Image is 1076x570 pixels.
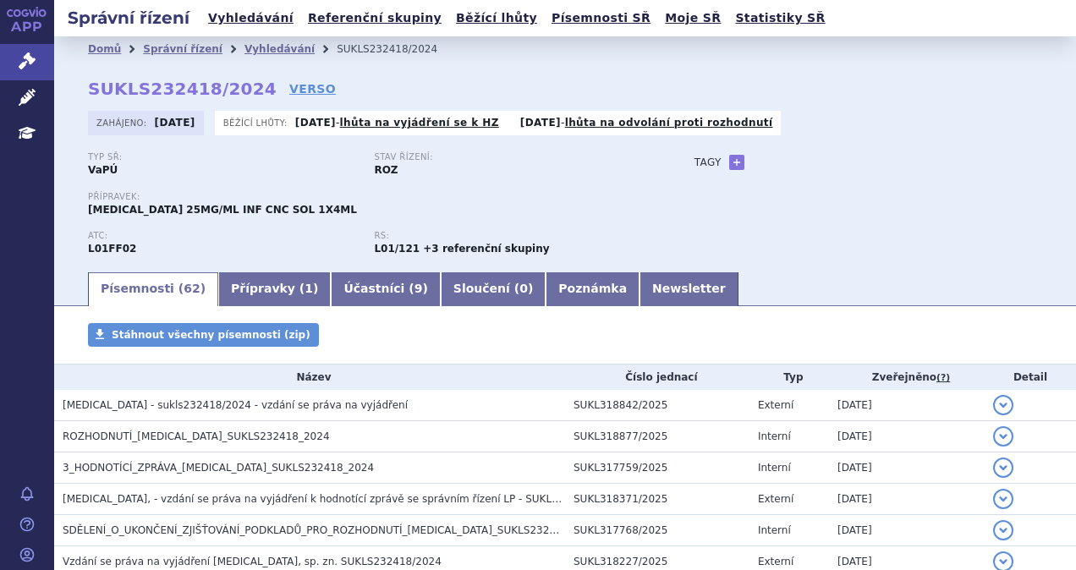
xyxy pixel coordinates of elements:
[520,116,773,129] p: -
[143,43,222,55] a: Správní řízení
[758,556,793,567] span: Externí
[295,117,336,129] strong: [DATE]
[63,462,374,474] span: 3_HODNOTÍCÍ_ZPRÁVA_KEYTRUDA_SUKLS232418_2024
[305,282,313,295] span: 1
[451,7,542,30] a: Běžící lhůty
[88,164,118,176] strong: VaPÚ
[289,80,336,97] a: VERSO
[993,520,1013,540] button: detail
[546,272,640,306] a: Poznámka
[203,7,299,30] a: Vyhledávání
[88,323,319,347] a: Stáhnout všechny písemnosti (zip)
[374,164,398,176] strong: ROZ
[223,116,291,129] span: Běžící lhůty:
[758,399,793,411] span: Externí
[729,155,744,170] a: +
[829,364,985,390] th: Zveřejněno
[565,484,749,515] td: SUKL318371/2025
[218,272,331,306] a: Přípravky (1)
[88,152,357,162] p: Typ SŘ:
[758,462,791,474] span: Interní
[730,7,830,30] a: Statistiky SŘ
[155,117,195,129] strong: [DATE]
[54,6,203,30] h2: Správní řízení
[749,364,829,390] th: Typ
[640,272,738,306] a: Newsletter
[985,364,1076,390] th: Detail
[63,430,330,442] span: ROZHODNUTÍ_KEYTRUDA_SUKLS232418_2024
[829,390,985,421] td: [DATE]
[63,493,626,505] span: Keytruda, - vzdání se práva na vyjádření k hodnotící zprávě se správním řízení LP - SUKLS232418/2024
[96,116,150,129] span: Zahájeno:
[993,426,1013,447] button: detail
[88,79,277,99] strong: SUKLS232418/2024
[88,192,661,202] p: Přípravek:
[340,117,499,129] a: lhůta na vyjádření se k HZ
[829,421,985,452] td: [DATE]
[993,458,1013,478] button: detail
[993,489,1013,509] button: detail
[660,7,726,30] a: Moje SŘ
[993,395,1013,415] button: detail
[565,452,749,484] td: SUKL317759/2025
[414,282,423,295] span: 9
[88,43,121,55] a: Domů
[565,421,749,452] td: SUKL318877/2025
[546,7,656,30] a: Písemnosti SŘ
[337,36,459,62] li: SUKLS232418/2024
[184,282,200,295] span: 62
[244,43,315,55] a: Vyhledávání
[331,272,440,306] a: Účastníci (9)
[565,515,749,546] td: SUKL317768/2025
[829,452,985,484] td: [DATE]
[374,231,643,241] p: RS:
[565,390,749,421] td: SUKL318842/2025
[88,243,136,255] strong: PEMBROLIZUMAB
[303,7,447,30] a: Referenční skupiny
[295,116,499,129] p: -
[374,243,420,255] strong: pembrolizumab
[694,152,722,173] h3: Tagy
[520,117,561,129] strong: [DATE]
[829,515,985,546] td: [DATE]
[63,399,408,411] span: KEYTRUDA - sukls232418/2024 - vzdání se práva na vyjádření
[88,231,357,241] p: ATC:
[758,493,793,505] span: Externí
[565,364,749,390] th: Číslo jednací
[88,272,218,306] a: Písemnosti (62)
[374,152,643,162] p: Stav řízení:
[758,430,791,442] span: Interní
[112,329,310,341] span: Stáhnout všechny písemnosti (zip)
[829,484,985,515] td: [DATE]
[423,243,549,255] strong: +3 referenční skupiny
[54,364,565,390] th: Název
[565,117,773,129] a: lhůta na odvolání proti rozhodnutí
[758,524,791,536] span: Interní
[936,372,950,384] abbr: (?)
[88,204,357,216] span: [MEDICAL_DATA] 25MG/ML INF CNC SOL 1X4ML
[63,556,442,567] span: Vzdání se práva na vyjádření KEYTRUDA, sp. zn. SUKLS232418/2024
[519,282,528,295] span: 0
[441,272,546,306] a: Sloučení (0)
[63,524,600,536] span: SDĚLENÍ_O_UKONČENÍ_ZJIŠŤOVÁNÍ_PODKLADŮ_PRO_ROZHODNUTÍ_KEYTRUDA_SUKLS232418_2024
